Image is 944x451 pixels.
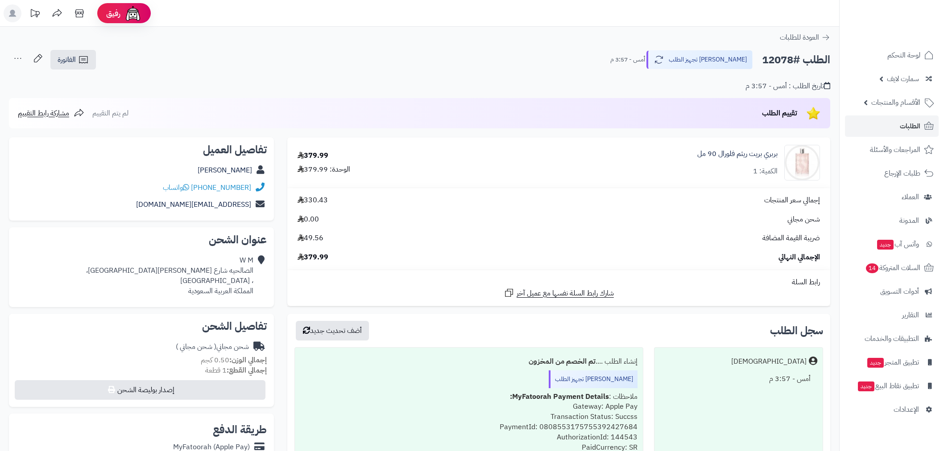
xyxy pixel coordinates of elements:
[50,50,96,70] a: الفاتورة
[883,25,936,44] img: logo-2.png
[298,252,328,262] span: 379.99
[845,210,939,231] a: المدونة
[176,342,249,352] div: شحن مجاني
[106,8,120,19] span: رفيق
[762,233,820,243] span: ضريبة القيمة المضافة
[205,365,267,376] small: 1 قطعة
[762,108,797,119] span: تقييم الطلب
[887,73,919,85] span: سمارت لايف
[876,238,919,250] span: وآتس آب
[176,341,216,352] span: ( شحن مجاني )
[201,355,267,365] small: 0.50 كجم
[762,51,830,69] h2: الطلب #12078
[298,195,328,205] span: 330.43
[191,182,251,193] a: [PHONE_NUMBER]
[24,4,46,25] a: تحديثات المنصة
[877,240,894,250] span: جديد
[298,164,350,175] div: الوحدة: 379.99
[845,352,939,373] a: تطبيق المتجرجديد
[785,145,820,180] img: burberry_brit_rhythm_floral_for_woman-90x90.jpg
[16,321,267,332] h2: تفاصيل الشحن
[867,358,884,368] span: جديد
[880,285,919,298] span: أدوات التسويق
[298,214,319,225] span: 0.00
[529,356,596,367] b: تم الخصم من المخزون
[845,328,939,349] a: التطبيقات والخدمات
[15,380,265,400] button: إصدار بوليصة الشحن
[845,115,939,137] a: الطلبات
[16,234,267,245] h2: عنوان الشحن
[549,370,638,388] div: [PERSON_NAME] تجهيز الطلب
[845,45,939,66] a: لوحة التحكم
[517,288,614,299] span: شارك رابط السلة نفسها مع عميل آخر
[900,120,920,132] span: الطلبات
[902,191,919,203] span: العملاء
[902,309,919,321] span: التقارير
[865,332,919,345] span: التطبيقات والخدمات
[198,165,252,176] a: [PERSON_NAME]
[124,4,142,22] img: ai-face.png
[845,186,939,208] a: العملاء
[865,262,920,274] span: السلات المتروكة
[770,325,823,336] h3: سجل الطلب
[697,149,778,159] a: بربري بريت ريثم فلورال 90 مل
[845,399,939,420] a: الإعدادات
[510,391,609,402] b: MyFatoorah Payment Details:
[845,257,939,279] a: السلات المتروكة14
[86,255,253,296] div: W M الصالحيه شارع [PERSON_NAME][GEOGRAPHIC_DATA]، ، [GEOGRAPHIC_DATA] المملكة العربية السعودية
[16,144,267,155] h2: تفاصيل العميل
[646,50,753,69] button: [PERSON_NAME] تجهيز الطلب
[887,49,920,61] span: لوحة التحكم
[899,214,919,227] span: المدونة
[92,108,128,119] span: لم يتم التقييم
[845,281,939,302] a: أدوات التسويق
[857,380,919,392] span: تطبيق نقاط البيع
[845,163,939,184] a: طلبات الإرجاع
[163,182,189,193] a: واتساب
[18,108,69,119] span: مشاركة رابط التقييم
[866,263,878,273] span: 14
[296,321,369,340] button: أضف تحديث جديد
[780,32,819,43] span: العودة للطلبات
[745,81,830,91] div: تاريخ الطلب : أمس - 3:57 م
[227,365,267,376] strong: إجمالي القطع:
[298,233,323,243] span: 49.56
[787,214,820,225] span: شحن مجاني
[731,357,807,367] div: [DEMOGRAPHIC_DATA]
[298,151,328,161] div: 379.99
[845,234,939,255] a: وآتس آبجديد
[845,139,939,160] a: المراجعات والأسئلة
[858,381,874,391] span: جديد
[18,108,84,119] a: مشاركة رابط التقييم
[660,370,817,388] div: أمس - 3:57 م
[58,54,76,65] span: الفاتورة
[871,96,920,109] span: الأقسام والمنتجات
[300,353,638,370] div: إنشاء الطلب ....
[764,195,820,205] span: إجمالي سعر المنتجات
[884,167,920,180] span: طلبات الإرجاع
[780,32,830,43] a: العودة للطلبات
[866,356,919,369] span: تطبيق المتجر
[778,252,820,262] span: الإجمالي النهائي
[229,355,267,365] strong: إجمالي الوزن:
[213,424,267,435] h2: طريقة الدفع
[753,166,778,176] div: الكمية: 1
[504,287,614,299] a: شارك رابط السلة نفسها مع عميل آخر
[610,55,645,64] small: أمس - 3:57 م
[870,143,920,156] span: المراجعات والأسئلة
[845,375,939,397] a: تطبيق نقاط البيعجديد
[291,277,827,287] div: رابط السلة
[894,403,919,416] span: الإعدادات
[845,304,939,326] a: التقارير
[136,199,251,210] a: [EMAIL_ADDRESS][DOMAIN_NAME]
